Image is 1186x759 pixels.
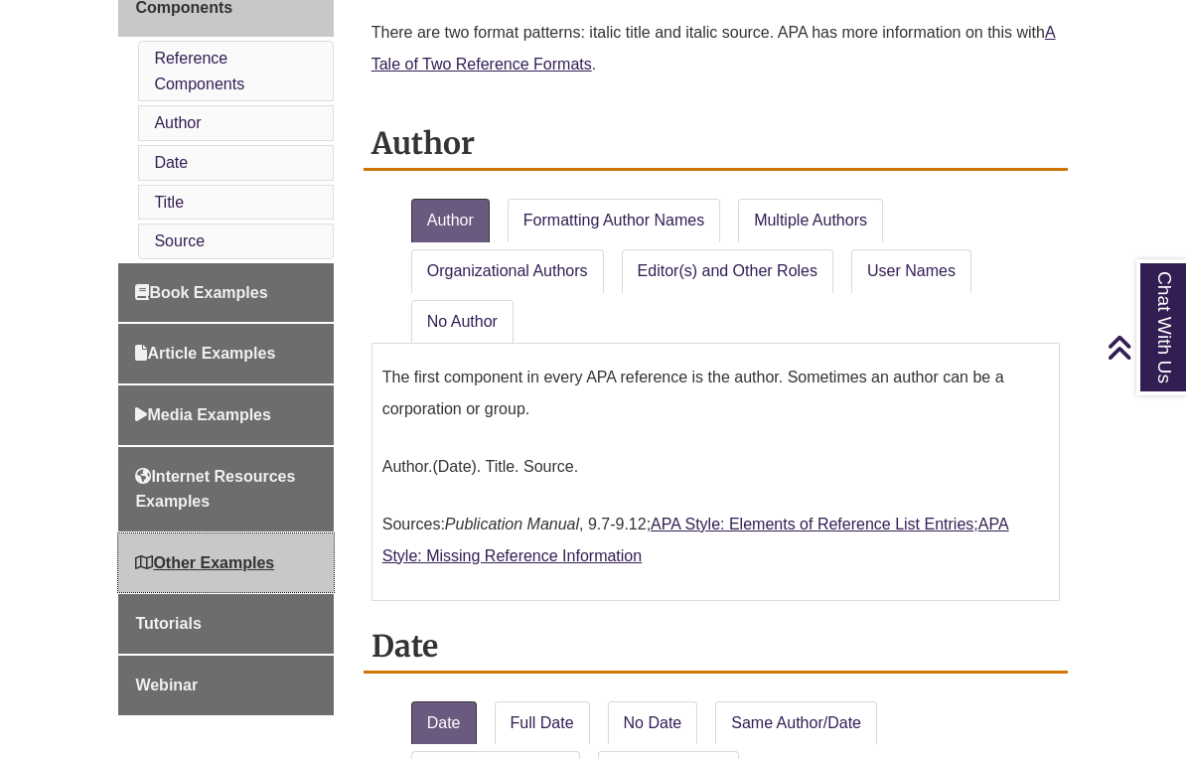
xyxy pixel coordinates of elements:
span: Media Examples [135,406,271,423]
a: APA Style: Elements of Reference List Entries [651,516,973,532]
a: Back to Top [1107,334,1181,361]
a: User Names [851,249,971,293]
h2: Author [364,118,1068,171]
a: No Author [411,300,514,344]
a: Article Examples [118,324,333,383]
a: Full Date [495,701,590,745]
a: Tutorials [118,594,333,654]
p: (Date). Title. Source. [382,443,1049,491]
a: Author [411,199,490,242]
a: Source [154,232,205,249]
a: APA Style: Missing Reference Information [382,516,1009,564]
span: Webinar [135,677,198,693]
a: Organizational Authors [411,249,604,293]
p: The first component in every APA reference is the author. Sometimes an author can be a corporatio... [382,354,1049,433]
a: No Date [608,701,698,745]
span: Internet Resources Examples [135,468,295,511]
p: There are two format patterns: italic title and italic source. APA has more information on this w... [371,9,1060,88]
span: Other Examples [135,554,274,571]
span: Tutorials [135,615,201,632]
a: Title [154,194,184,211]
a: Author [154,114,201,131]
a: Webinar [118,656,333,715]
a: Media Examples [118,385,333,445]
a: Date [154,154,188,171]
a: Multiple Authors [738,199,883,242]
a: Formatting Author Names [508,199,720,242]
h2: Date [364,621,1068,674]
a: Date [411,701,477,745]
span: Book Examples [135,284,267,301]
a: Same Author/Date [715,701,877,745]
a: A Tale of Two Reference Formats [371,24,1056,73]
a: Editor(s) and Other Roles [622,249,833,293]
p: Sources: , 9.7-9.12; ; [382,501,1049,580]
a: Book Examples [118,263,333,323]
a: Other Examples [118,533,333,593]
a: Reference Components [154,50,244,92]
a: Internet Resources Examples [118,447,333,531]
span: Author. [382,458,433,475]
span: Article Examples [135,345,275,362]
em: Publication Manual [445,516,579,532]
